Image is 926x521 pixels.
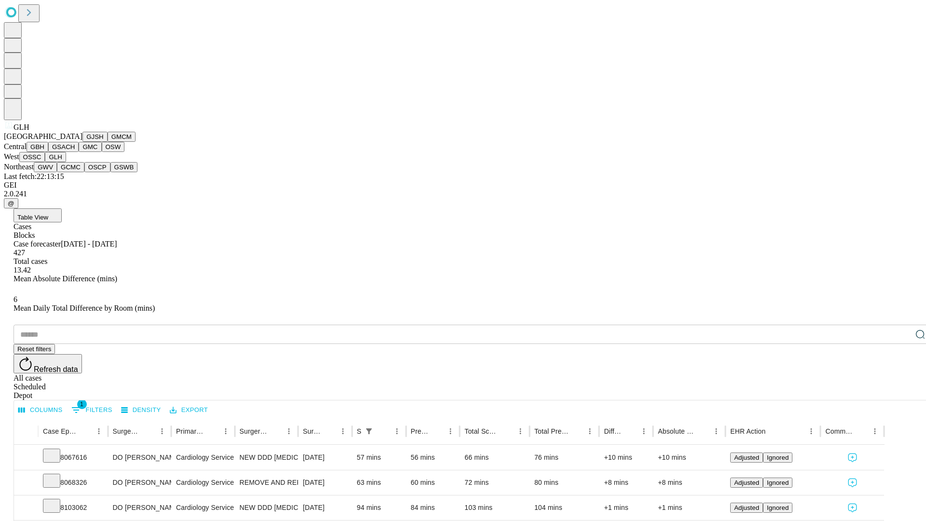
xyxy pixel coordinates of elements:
[734,504,759,511] span: Adjusted
[303,427,322,435] div: Surgery Date
[336,425,350,438] button: Menu
[8,200,14,207] span: @
[240,427,268,435] div: Surgery Name
[14,344,55,354] button: Reset filters
[27,142,48,152] button: GBH
[658,495,721,520] div: +1 mins
[357,495,401,520] div: 94 mins
[303,470,347,495] div: [DATE]
[14,295,17,303] span: 6
[110,162,138,172] button: GSWB
[77,399,87,409] span: 1
[82,132,108,142] button: GJSH
[570,425,583,438] button: Sort
[464,470,525,495] div: 72 mins
[411,445,455,470] div: 56 mins
[500,425,514,438] button: Sort
[624,425,637,438] button: Sort
[43,470,103,495] div: 8068326
[804,425,818,438] button: Menu
[464,427,499,435] div: Total Scheduled Duration
[14,266,31,274] span: 13.42
[4,142,27,151] span: Central
[176,427,204,435] div: Primary Service
[730,478,763,488] button: Adjusted
[14,240,61,248] span: Case forecaster
[19,450,33,466] button: Expand
[303,445,347,470] div: [DATE]
[730,452,763,463] button: Adjusted
[113,427,141,435] div: Surgeon Name
[763,478,792,488] button: Ignored
[855,425,868,438] button: Sort
[534,427,569,435] div: Total Predicted Duration
[61,240,117,248] span: [DATE] - [DATE]
[514,425,527,438] button: Menu
[219,425,232,438] button: Menu
[69,402,115,418] button: Show filters
[430,425,444,438] button: Sort
[113,470,166,495] div: DO [PERSON_NAME] [PERSON_NAME]
[14,274,117,283] span: Mean Absolute Difference (mins)
[767,454,789,461] span: Ignored
[4,181,922,190] div: GEI
[4,163,34,171] span: Northeast
[709,425,723,438] button: Menu
[16,403,65,418] button: Select columns
[57,162,84,172] button: GCMC
[464,445,525,470] div: 66 mins
[17,214,48,221] span: Table View
[176,495,230,520] div: Cardiology Service
[4,198,18,208] button: @
[696,425,709,438] button: Sort
[43,445,103,470] div: 8067616
[19,500,33,517] button: Expand
[411,427,430,435] div: Predicted In Room Duration
[240,445,293,470] div: NEW DDD [MEDICAL_DATA] GENERATOR ONLY
[390,425,404,438] button: Menu
[119,403,163,418] button: Density
[14,248,25,257] span: 427
[14,208,62,222] button: Table View
[167,403,210,418] button: Export
[734,479,759,486] span: Adjusted
[14,304,155,312] span: Mean Daily Total Difference by Room (mins)
[730,503,763,513] button: Adjusted
[362,425,376,438] button: Show filters
[604,427,623,435] div: Difference
[113,495,166,520] div: DO [PERSON_NAME] [PERSON_NAME]
[4,132,82,140] span: [GEOGRAPHIC_DATA]
[108,132,136,142] button: GMCM
[17,345,51,353] span: Reset filters
[4,190,922,198] div: 2.0.241
[79,142,101,152] button: GMC
[43,495,103,520] div: 8103062
[14,123,29,131] span: GLH
[357,470,401,495] div: 63 mins
[176,470,230,495] div: Cardiology Service
[767,479,789,486] span: Ignored
[19,475,33,492] button: Expand
[411,470,455,495] div: 60 mins
[4,172,64,180] span: Last fetch: 22:13:15
[79,425,92,438] button: Sort
[14,354,82,373] button: Refresh data
[43,427,78,435] div: Case Epic Id
[825,427,853,435] div: Comments
[730,427,765,435] div: EHR Action
[534,445,595,470] div: 76 mins
[282,425,296,438] button: Menu
[48,142,79,152] button: GSACH
[604,495,648,520] div: +1 mins
[604,445,648,470] div: +10 mins
[176,445,230,470] div: Cardiology Service
[658,427,695,435] div: Absolute Difference
[155,425,169,438] button: Menu
[534,470,595,495] div: 80 mins
[45,152,66,162] button: GLH
[411,495,455,520] div: 84 mins
[240,495,293,520] div: NEW DDD [MEDICAL_DATA] IMPLANT
[205,425,219,438] button: Sort
[357,427,361,435] div: Scheduled In Room Duration
[4,152,19,161] span: West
